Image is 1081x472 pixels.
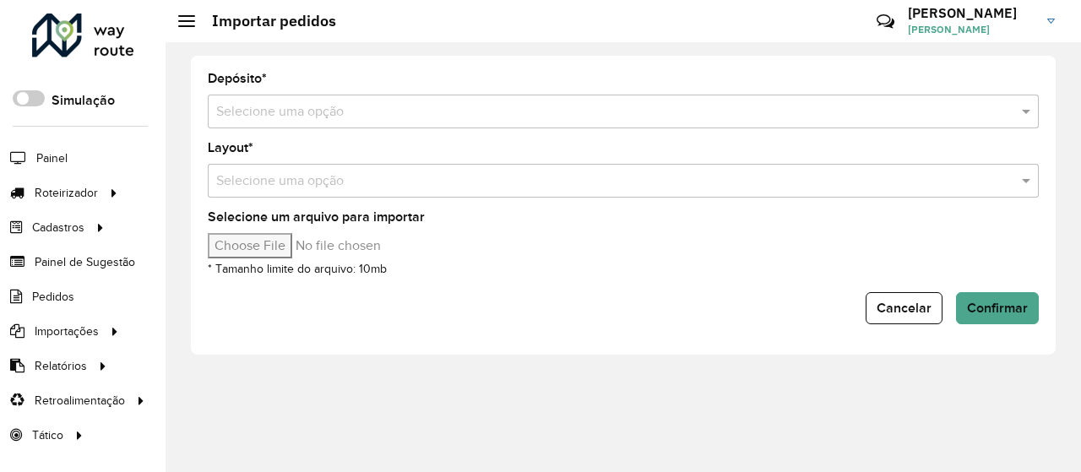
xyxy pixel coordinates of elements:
[36,149,68,167] span: Painel
[967,301,1028,315] span: Confirmar
[35,253,135,271] span: Painel de Sugestão
[35,357,87,375] span: Relatórios
[195,12,336,30] h2: Importar pedidos
[35,184,98,202] span: Roteirizador
[32,288,74,306] span: Pedidos
[32,219,84,236] span: Cadastros
[208,207,425,227] label: Selecione um arquivo para importar
[877,301,932,315] span: Cancelar
[208,263,387,275] small: * Tamanho limite do arquivo: 10mb
[32,426,63,444] span: Tático
[208,68,267,89] label: Depósito
[908,22,1035,37] span: [PERSON_NAME]
[208,138,253,158] label: Layout
[866,292,942,324] button: Cancelar
[956,292,1039,324] button: Confirmar
[35,323,99,340] span: Importações
[867,3,904,40] a: Contato Rápido
[52,90,115,111] label: Simulação
[908,5,1035,21] h3: [PERSON_NAME]
[35,392,125,410] span: Retroalimentação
